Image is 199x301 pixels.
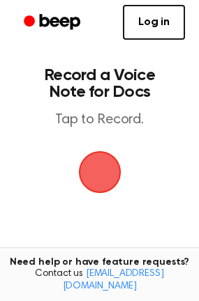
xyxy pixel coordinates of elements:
h1: Record a Voice Note for Docs [25,67,174,100]
span: Contact us [8,268,191,293]
button: Beep Logo [79,151,121,193]
a: Beep [14,9,93,36]
a: Log in [123,5,185,40]
a: [EMAIL_ADDRESS][DOMAIN_NAME] [63,269,164,291]
p: Tap to Record. [25,111,174,129]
